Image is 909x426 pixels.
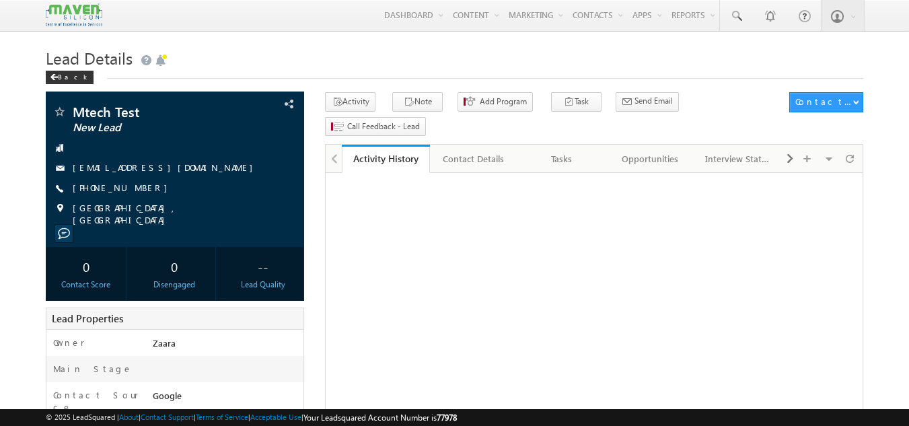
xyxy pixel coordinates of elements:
span: Call Feedback - Lead [347,120,420,133]
button: Call Feedback - Lead [325,117,426,137]
button: Note [392,92,443,112]
span: Lead Properties [52,312,123,325]
button: Contact Actions [789,92,863,112]
a: Tasks [518,145,606,173]
span: 77978 [437,413,457,423]
a: Interview Status [694,145,783,173]
span: Your Leadsquared Account Number is [303,413,457,423]
a: Back [46,70,100,81]
a: Terms of Service [196,413,248,421]
div: Opportunities [617,151,682,167]
img: Custom Logo [46,3,102,27]
div: 0 [49,254,124,279]
div: Tasks [529,151,594,167]
span: Add Program [480,96,527,108]
span: [GEOGRAPHIC_DATA], [GEOGRAPHIC_DATA] [73,202,281,226]
div: Contact Details [441,151,506,167]
div: Google [149,389,304,408]
div: Lead Quality [225,279,300,291]
button: Add Program [458,92,533,112]
a: [EMAIL_ADDRESS][DOMAIN_NAME] [73,162,260,173]
button: Task [551,92,602,112]
button: Activity [325,92,375,112]
label: Contact Source [53,389,140,413]
span: Zaara [153,337,176,349]
div: Back [46,71,94,84]
div: Interview Status [705,151,770,167]
div: Contact Actions [795,96,852,108]
label: Owner [53,336,85,349]
span: Mtech Test [73,105,232,118]
div: Disengaged [137,279,212,291]
a: Contact Support [141,413,194,421]
div: -- [225,254,300,279]
a: Acceptable Use [250,413,301,421]
span: [PHONE_NUMBER] [73,182,174,195]
div: 0 [137,254,212,279]
a: Opportunities [606,145,694,173]
a: About [119,413,139,421]
span: New Lead [73,121,232,135]
a: Activity History [342,145,430,173]
button: Send Email [616,92,679,112]
span: © 2025 LeadSquared | | | | | [46,411,457,424]
span: Send Email [634,95,673,107]
a: Contact Details [430,145,518,173]
div: Contact Score [49,279,124,291]
label: Main Stage [53,363,133,375]
span: Lead Details [46,47,133,69]
div: Activity History [352,152,420,165]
